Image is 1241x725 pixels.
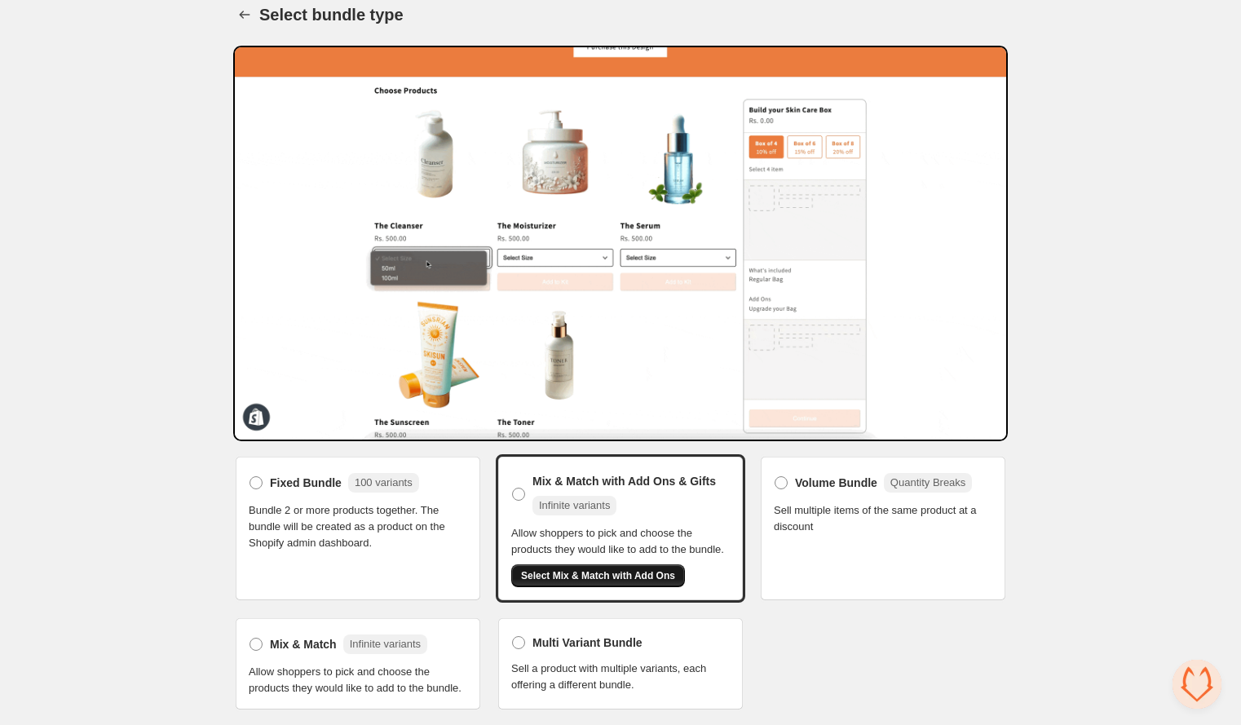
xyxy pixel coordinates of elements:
span: Sell a product with multiple variants, each offering a different bundle. [511,661,730,693]
span: Fixed Bundle [270,475,342,491]
span: Volume Bundle [795,475,877,491]
button: Select Mix & Match with Add Ons [511,564,685,587]
span: Mix & Match [270,636,337,652]
span: Allow shoppers to pick and choose the products they would like to add to the bundle. [249,664,467,696]
span: Mix & Match with Add Ons & Gifts [532,473,716,489]
span: Quantity Breaks [890,476,966,488]
span: Sell multiple items of the same product at a discount [774,502,992,535]
span: Infinite variants [539,499,610,511]
a: Open chat [1173,660,1221,709]
span: 100 variants [355,476,413,488]
span: Allow shoppers to pick and choose the products they would like to add to the bundle. [511,525,730,558]
span: Multi Variant Bundle [532,634,643,651]
span: Select Mix & Match with Add Ons [521,569,675,582]
h1: Select bundle type [259,5,404,24]
span: Bundle 2 or more products together. The bundle will be created as a product on the Shopify admin ... [249,502,467,551]
span: Infinite variants [350,638,421,650]
button: Back [233,3,256,26]
img: Bundle Preview [233,46,1008,441]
